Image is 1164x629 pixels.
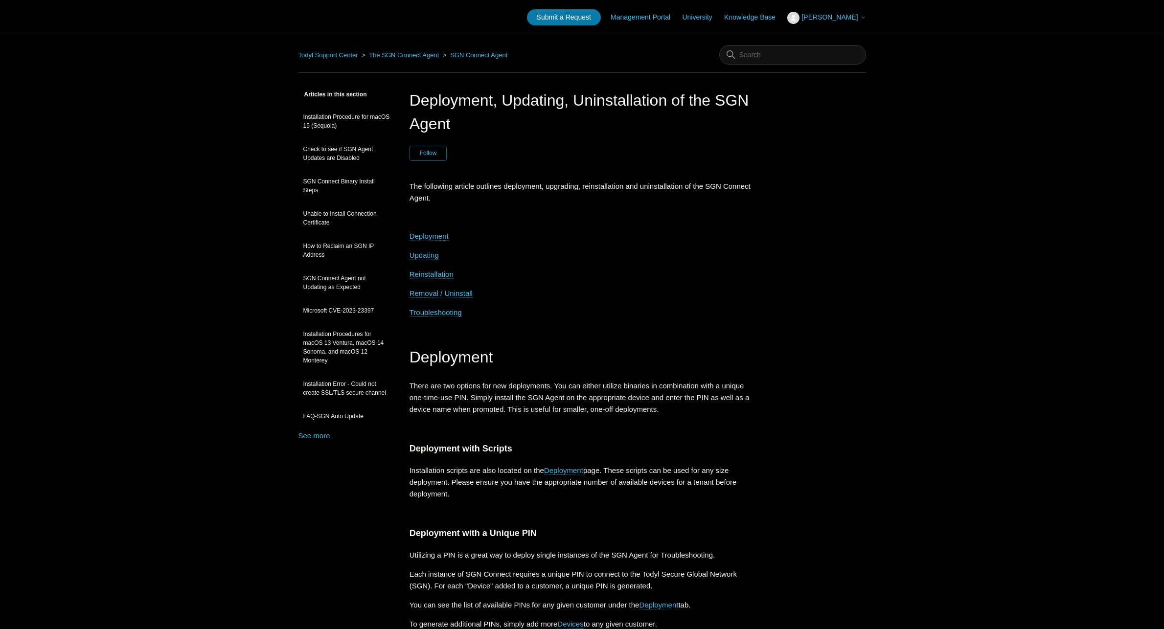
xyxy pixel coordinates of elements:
a: Installation Procedure for macOS 15 (Sequoia) [298,108,395,135]
span: to any given customer. [584,620,657,628]
span: To generate additional PINs, simply add more [410,620,558,628]
span: Deployment [410,232,449,240]
span: The following article outlines deployment, upgrading, reinstallation and uninstallation of the SG... [410,182,751,202]
a: Microsoft CVE-2023-23397 [298,301,395,320]
span: tab. [678,601,690,609]
span: Deployment with a Unique PIN [410,528,537,538]
span: You can see the list of available PINs for any given customer under the [410,601,639,609]
a: FAQ-SGN Auto Update [298,407,395,426]
span: Installation scripts are also located on the [410,466,544,474]
a: Troubleshooting [410,308,462,317]
span: Articles in this section [298,91,367,98]
a: Todyl Support Center [298,51,358,59]
button: [PERSON_NAME] [787,12,866,24]
a: Updating [410,251,439,260]
a: Deployment [544,466,583,475]
a: How to Reclaim an SGN IP Address [298,237,395,264]
a: Installation Procedures for macOS 13 Ventura, macOS 14 Sonoma, and macOS 12 Monterey [298,325,395,370]
li: Todyl Support Center [298,51,360,59]
li: The SGN Connect Agent [360,51,441,59]
a: Unable to Install Connection Certificate [298,204,395,232]
a: SGN Connect Agent not Updating as Expected [298,269,395,296]
a: Removal / Uninstall [410,289,473,298]
a: The SGN Connect Agent [369,51,439,59]
span: Utilizing a PIN is a great way to deploy single instances of the SGN Agent for Troubleshooting. [410,551,715,559]
span: Deployment with Scripts [410,444,512,453]
a: Deployment [410,232,449,241]
a: Submit a Request [527,9,601,25]
a: Knowledge Base [724,12,785,22]
span: Each instance of SGN Connect requires a unique PIN to connect to the Todyl Secure Global Network ... [410,570,737,590]
img: Todyl Support Center Help Center home page [298,9,340,27]
button: Follow Article [410,146,447,160]
input: Search [719,45,866,65]
a: University [682,12,722,22]
a: SGN Connect Agent [450,51,507,59]
a: SGN Connect Binary Install Steps [298,172,395,200]
span: page. These scripts can be used for any size deployment. Please ensure you have the appropriate n... [410,466,737,498]
span: There are two options for new deployments. You can either utilize binaries in combination with a ... [410,382,750,413]
span: [PERSON_NAME] [801,13,858,21]
li: SGN Connect Agent [441,51,507,59]
a: Installation Error - Could not create SSL/TLS secure channel [298,375,395,402]
a: Check to see if SGN Agent Updates are Disabled [298,140,395,167]
a: Devices [557,620,583,629]
a: Deployment [639,601,678,609]
h1: Deployment, Updating, Uninstallation of the SGN Agent [410,89,755,135]
a: Management Portal [611,12,680,22]
span: Updating [410,251,439,259]
a: See more [298,431,330,440]
span: Deployment [410,348,493,366]
a: Reinstallation [410,270,454,279]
